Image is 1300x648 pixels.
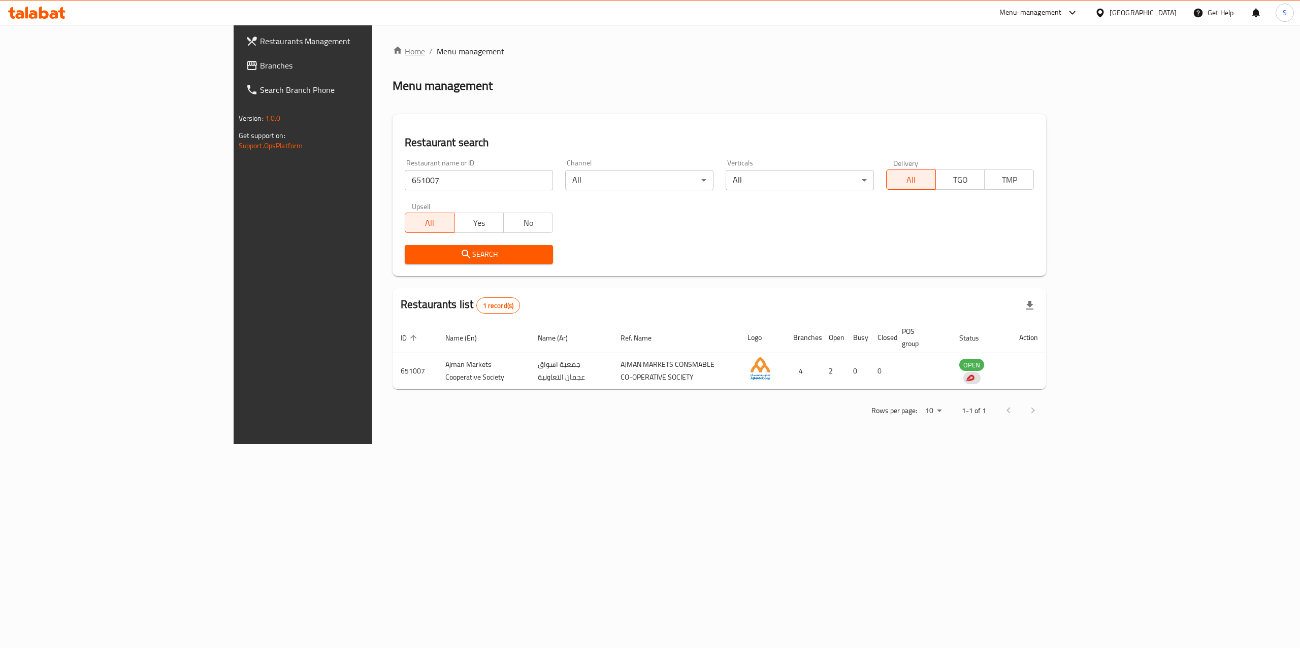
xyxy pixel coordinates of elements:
span: Search Branch Phone [260,84,443,96]
span: Name (Ar) [538,332,581,344]
span: Branches [260,59,443,72]
td: 4 [785,353,821,389]
th: Closed [869,322,894,353]
span: TGO [940,173,981,187]
span: No [508,216,549,230]
button: All [886,169,936,190]
span: Get support on: [239,129,285,142]
button: Yes [454,213,504,233]
td: 0 [845,353,869,389]
div: [GEOGRAPHIC_DATA] [1110,7,1177,18]
th: Action [1011,322,1046,353]
span: POS group [902,325,939,350]
span: 1.0.0 [265,112,281,125]
th: Busy [845,322,869,353]
img: delivery hero logo [965,373,974,383]
td: جمعية اسواق عجمان التعاونية [530,353,612,389]
div: Rows per page: [921,403,946,419]
button: TGO [935,169,985,190]
table: enhanced table [393,322,1046,389]
span: Name (En) [445,332,490,344]
td: 0 [869,353,894,389]
button: All [405,213,454,233]
td: Ajman Markets Cooperative Society [437,353,530,389]
span: Version: [239,112,264,125]
span: Search [413,248,545,261]
span: Ref. Name [621,332,665,344]
span: S [1283,7,1287,18]
p: 1-1 of 1 [962,404,986,417]
a: Branches [238,53,451,78]
span: 1 record(s) [477,301,520,311]
div: Export file [1018,293,1042,318]
span: All [409,216,450,230]
h2: Restaurant search [405,135,1034,150]
span: ID [401,332,420,344]
img: Ajman Markets Cooperative Society [747,356,773,382]
th: Open [821,322,845,353]
nav: breadcrumb [393,45,1046,57]
td: AJMAN MARKETS CONSMABLE CO-OPERATIVE SOCIETY [612,353,739,389]
span: Status [959,332,992,344]
div: Menu-management [999,7,1062,19]
label: Delivery [893,159,919,166]
div: All [726,170,874,190]
input: Search for restaurant name or ID.. [405,170,553,190]
a: Support.OpsPlatform [239,139,303,152]
span: Yes [459,216,500,230]
button: No [503,213,553,233]
div: Indicates that the vendor menu management has been moved to DH Catalog service [963,372,981,384]
th: Branches [785,322,821,353]
button: Search [405,245,553,264]
div: All [565,170,713,190]
label: Upsell [412,202,431,210]
span: Menu management [437,45,504,57]
th: Logo [739,322,785,353]
button: TMP [984,169,1034,190]
td: 2 [821,353,845,389]
span: OPEN [959,359,984,371]
span: All [891,173,932,187]
span: TMP [989,173,1030,187]
h2: Restaurants list [401,297,520,314]
div: Total records count [476,297,521,314]
p: Rows per page: [871,404,917,417]
a: Restaurants Management [238,29,451,53]
span: Restaurants Management [260,35,443,47]
a: Search Branch Phone [238,78,451,102]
